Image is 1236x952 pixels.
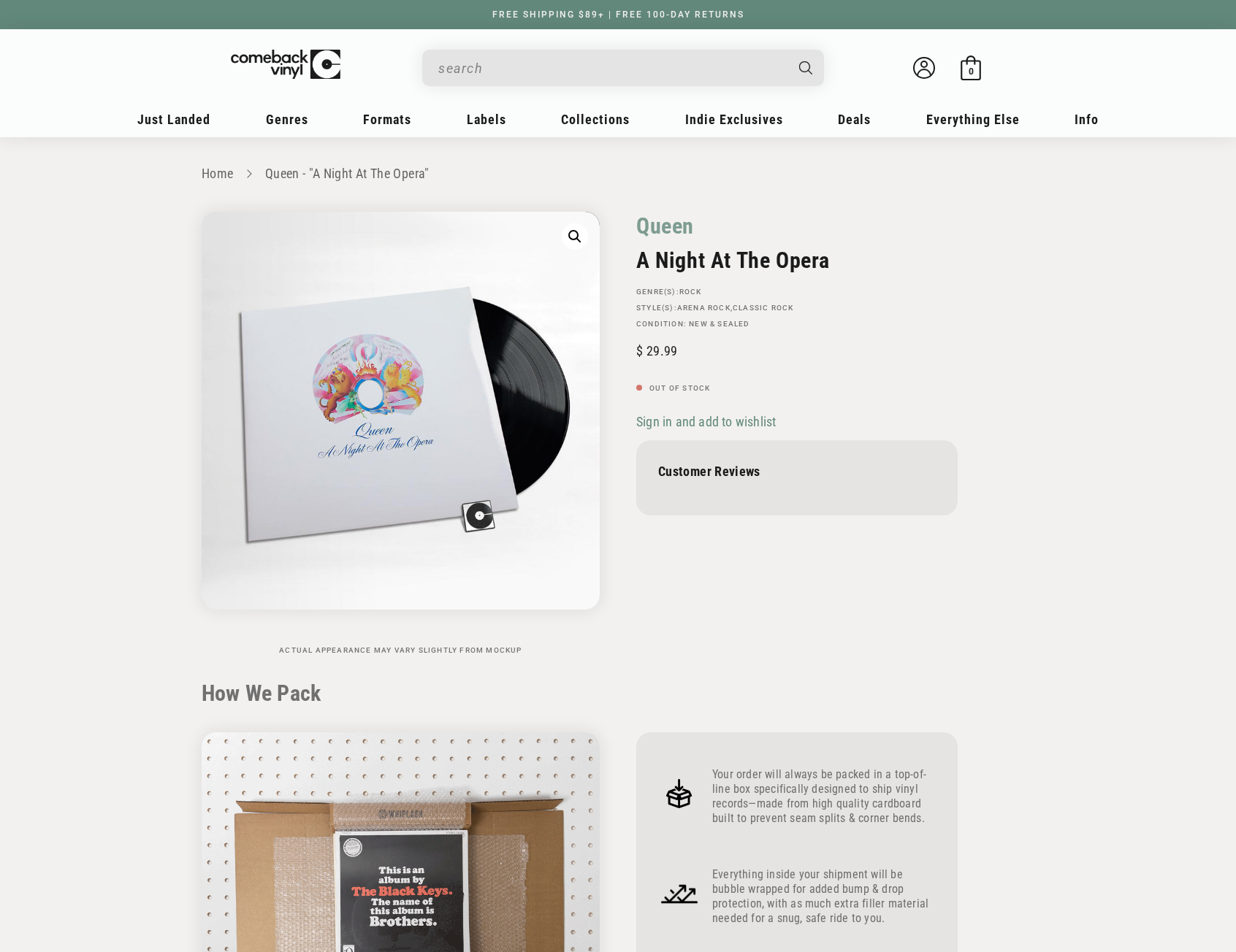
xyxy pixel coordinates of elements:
span: Indie Exclusives [685,112,783,127]
p: Everything inside your shipment will be bubble wrapped for added bump & drop protection, with as ... [712,867,936,926]
a: Classic Rock [733,304,793,312]
img: Frame_4_1.png [658,872,701,915]
nav: breadcrumbs [202,164,1034,185]
span: $ [636,343,643,358]
p: Condition: New & Sealed [636,320,958,329]
img: Frame_4.png [658,772,701,815]
a: Arena Rock [677,304,730,312]
media-gallery: Gallery Viewer [202,212,600,655]
p: Customer Reviews [658,464,936,479]
span: Just Landed [137,112,210,127]
a: Rock [679,288,702,296]
span: Deals [838,112,871,127]
p: Actual appearance may vary slightly from mockup [202,646,600,655]
button: Sign in and add to wishlist [636,413,780,430]
p: Your order will always be packed in a top-of-line box specifically designed to ship vinyl records... [712,767,936,826]
input: search [438,53,785,83]
a: FREE SHIPPING $89+ | FREE 100-DAY RETURNS [478,9,759,20]
p: STYLE(S): , [636,304,958,312]
span: 29.99 [636,343,677,358]
span: Collections [561,112,630,127]
h2: A Night At The Opera [636,247,958,273]
h2: How We Pack [202,680,1034,707]
span: 0 [969,66,974,77]
span: Everything Else [926,112,1020,127]
a: Queen [636,212,694,240]
span: Info [1075,112,1099,127]
span: Sign in and add to wishlist [636,414,776,429]
span: Labels [467,112,506,127]
span: Formats [363,112,411,127]
p: GENRE(S): [636,288,958,296]
button: Search [787,50,826,86]
span: Genres [266,112,308,127]
p: Out of stock [636,384,958,393]
a: Queen - "A Night At The Opera" [265,166,430,181]
a: Home [202,166,233,181]
div: Search [422,50,824,86]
